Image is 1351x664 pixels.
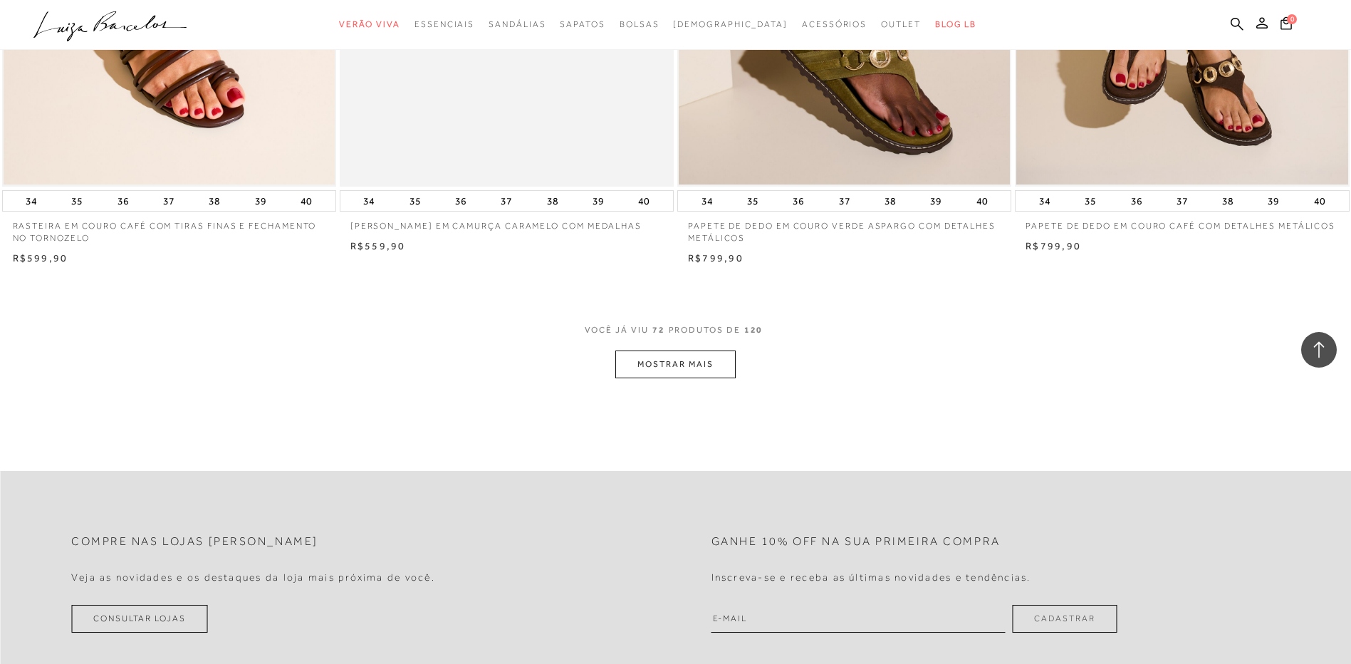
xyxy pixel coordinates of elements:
[688,252,744,264] span: R$799,90
[673,11,788,38] a: noSubCategoriesText
[620,19,659,29] span: Bolsas
[1276,16,1296,35] button: 0
[405,191,425,211] button: 35
[21,191,41,211] button: 34
[620,11,659,38] a: categoryNavScreenReaderText
[711,571,1031,583] h4: Inscreva-se e receba as últimas novidades e tendências.
[296,191,316,211] button: 40
[489,19,546,29] span: Sandálias
[634,191,654,211] button: 40
[788,191,808,211] button: 36
[881,19,921,29] span: Outlet
[881,11,921,38] a: categoryNavScreenReaderText
[585,324,649,336] span: VOCê JÁ VIU
[935,19,976,29] span: BLOG LB
[615,351,735,378] button: MOSTRAR MAIS
[926,191,946,211] button: 39
[1127,191,1147,211] button: 36
[204,191,224,211] button: 38
[543,191,563,211] button: 38
[350,240,406,251] span: R$559,90
[1015,212,1349,232] a: PAPETE DE DEDO EM COURO CAFÉ COM DETALHES METÁLICOS
[67,191,87,211] button: 35
[677,212,1011,244] a: PAPETE DE DEDO EM COURO VERDE ASPARGO COM DETALHES METÁLICOS
[1218,191,1238,211] button: 38
[339,11,400,38] a: categoryNavScreenReaderText
[414,19,474,29] span: Essenciais
[1035,191,1055,211] button: 34
[1263,191,1283,211] button: 39
[669,324,741,336] span: PRODUTOS DE
[744,324,763,351] span: 120
[652,324,665,351] span: 72
[339,19,400,29] span: Verão Viva
[489,11,546,38] a: categoryNavScreenReaderText
[113,191,133,211] button: 36
[1012,605,1117,633] button: Cadastrar
[71,535,318,549] h2: Compre nas lojas [PERSON_NAME]
[802,11,867,38] a: categoryNavScreenReaderText
[1080,191,1100,211] button: 35
[560,11,605,38] a: categoryNavScreenReaderText
[972,191,992,211] button: 40
[2,212,336,244] a: RASTEIRA EM COURO CAFÉ COM TIRAS FINAS E FECHAMENTO NO TORNOZELO
[496,191,516,211] button: 37
[711,535,1001,549] h2: Ganhe 10% off na sua primeira compra
[71,605,208,633] a: Consultar Lojas
[71,571,435,583] h4: Veja as novidades e os destaques da loja mais próxima de você.
[711,605,1006,633] input: E-mail
[251,191,271,211] button: 39
[697,191,717,211] button: 34
[802,19,867,29] span: Acessórios
[359,191,379,211] button: 34
[1287,14,1297,24] span: 0
[588,191,608,211] button: 39
[835,191,855,211] button: 37
[451,191,471,211] button: 36
[673,19,788,29] span: [DEMOGRAPHIC_DATA]
[340,212,674,232] a: [PERSON_NAME] EM CAMURÇA CARAMELO COM MEDALHAS
[13,252,68,264] span: R$599,90
[935,11,976,38] a: BLOG LB
[880,191,900,211] button: 38
[1026,240,1081,251] span: R$799,90
[159,191,179,211] button: 37
[743,191,763,211] button: 35
[560,19,605,29] span: Sapatos
[1172,191,1192,211] button: 37
[1310,191,1330,211] button: 40
[414,11,474,38] a: categoryNavScreenReaderText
